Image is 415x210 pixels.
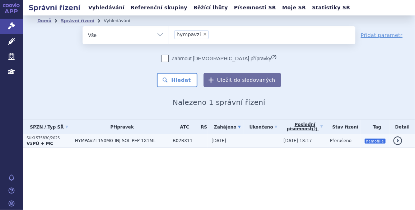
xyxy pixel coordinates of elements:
[312,127,317,131] abbr: (?)
[37,18,51,23] a: Domů
[310,3,352,13] a: Statistiky SŘ
[284,120,326,134] a: Poslednípísemnost(?)
[390,120,415,134] th: Detail
[71,120,169,134] th: Přípravek
[86,3,127,13] a: Vyhledávání
[27,136,71,141] p: SUKLS75830/2025
[361,120,390,134] th: Tag
[23,3,86,13] h2: Správní řízení
[247,138,248,143] span: -
[191,3,230,13] a: Běžící lhůty
[61,18,94,23] a: Správní řízení
[173,98,265,107] span: Nalezeno 1 správní řízení
[157,73,197,87] button: Hledat
[365,139,386,144] i: hemofilie
[169,120,196,134] th: ATC
[271,55,276,59] abbr: (?)
[361,32,403,39] a: Přidat parametr
[330,138,351,143] span: Přerušeno
[129,3,190,13] a: Referenční skupiny
[162,55,276,62] label: Zahrnout [DEMOGRAPHIC_DATA] přípravky
[27,122,71,132] a: SPZN / Typ SŘ
[393,136,402,145] a: detail
[177,32,201,37] span: hympavzi
[284,138,312,143] span: [DATE] 18:17
[203,32,207,36] span: ×
[211,138,226,143] span: [DATE]
[232,3,278,13] a: Písemnosti SŘ
[200,138,208,143] span: -
[280,3,308,13] a: Moje SŘ
[326,120,361,134] th: Stav řízení
[247,122,280,132] a: Ukončeno
[27,141,53,146] strong: VaPÚ + MC
[211,122,243,132] a: Zahájeno
[104,15,140,26] li: Vyhledávání
[196,120,208,134] th: RS
[211,30,215,39] input: hympavzi
[173,138,196,143] span: B02BX11
[204,73,281,87] button: Uložit do sledovaných
[75,138,169,143] span: HYMPAVZI 150MG INJ SOL PEP 1X1ML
